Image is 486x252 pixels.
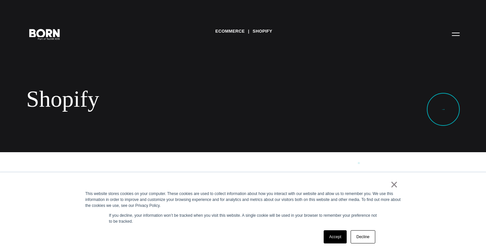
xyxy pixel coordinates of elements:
div: Shopify [26,86,401,113]
a: × [390,182,398,187]
a: Accept [324,230,347,243]
div: This website stores cookies on your computer. These cookies are used to collect information about... [85,191,401,209]
a: → [427,93,460,126]
a: eCommerce [215,26,244,36]
button: Open [448,27,464,41]
p: If you decline, your information won’t be tracked when you visit this website. A single cookie wi... [109,212,377,224]
a: Decline [351,230,375,243]
a: Shopify [253,26,272,36]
